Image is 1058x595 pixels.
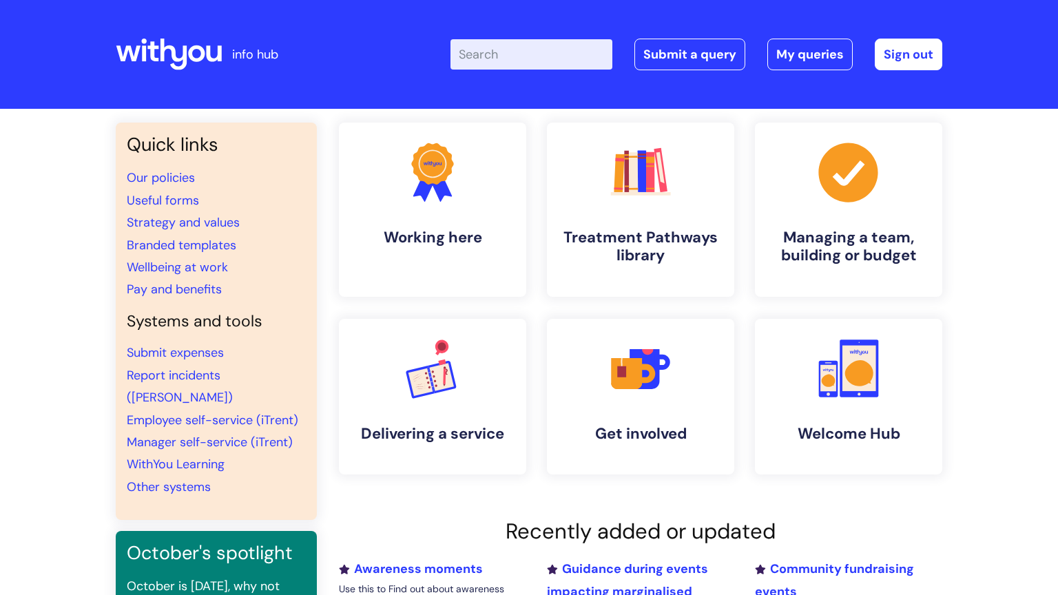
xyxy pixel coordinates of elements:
h4: Welcome Hub [766,425,931,443]
a: WithYou Learning [127,456,225,472]
a: Welcome Hub [755,319,942,474]
a: Our policies [127,169,195,186]
a: My queries [767,39,853,70]
a: Pay and benefits [127,281,222,297]
a: Submit expenses [127,344,224,361]
h3: October's spotlight [127,542,306,564]
a: Other systems [127,479,211,495]
h4: Working here [350,229,515,247]
h3: Quick links [127,134,306,156]
a: Submit a query [634,39,745,70]
a: Wellbeing at work [127,259,228,275]
h4: Delivering a service [350,425,515,443]
h4: Systems and tools [127,312,306,331]
a: Manager self-service (iTrent) [127,434,293,450]
a: Awareness moments [339,561,483,577]
a: Delivering a service [339,319,526,474]
a: Useful forms [127,192,199,209]
h4: Managing a team, building or budget [766,229,931,265]
input: Search [450,39,612,70]
h4: Treatment Pathways library [558,229,723,265]
a: Sign out [875,39,942,70]
div: | - [450,39,942,70]
a: Treatment Pathways library [547,123,734,297]
p: info hub [232,43,278,65]
h4: Get involved [558,425,723,443]
a: Branded templates [127,237,236,253]
a: Working here [339,123,526,297]
a: Report incidents ([PERSON_NAME]) [127,367,233,406]
a: Managing a team, building or budget [755,123,942,297]
a: Get involved [547,319,734,474]
h2: Recently added or updated [339,519,942,544]
a: Employee self-service (iTrent) [127,412,298,428]
a: Strategy and values [127,214,240,231]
